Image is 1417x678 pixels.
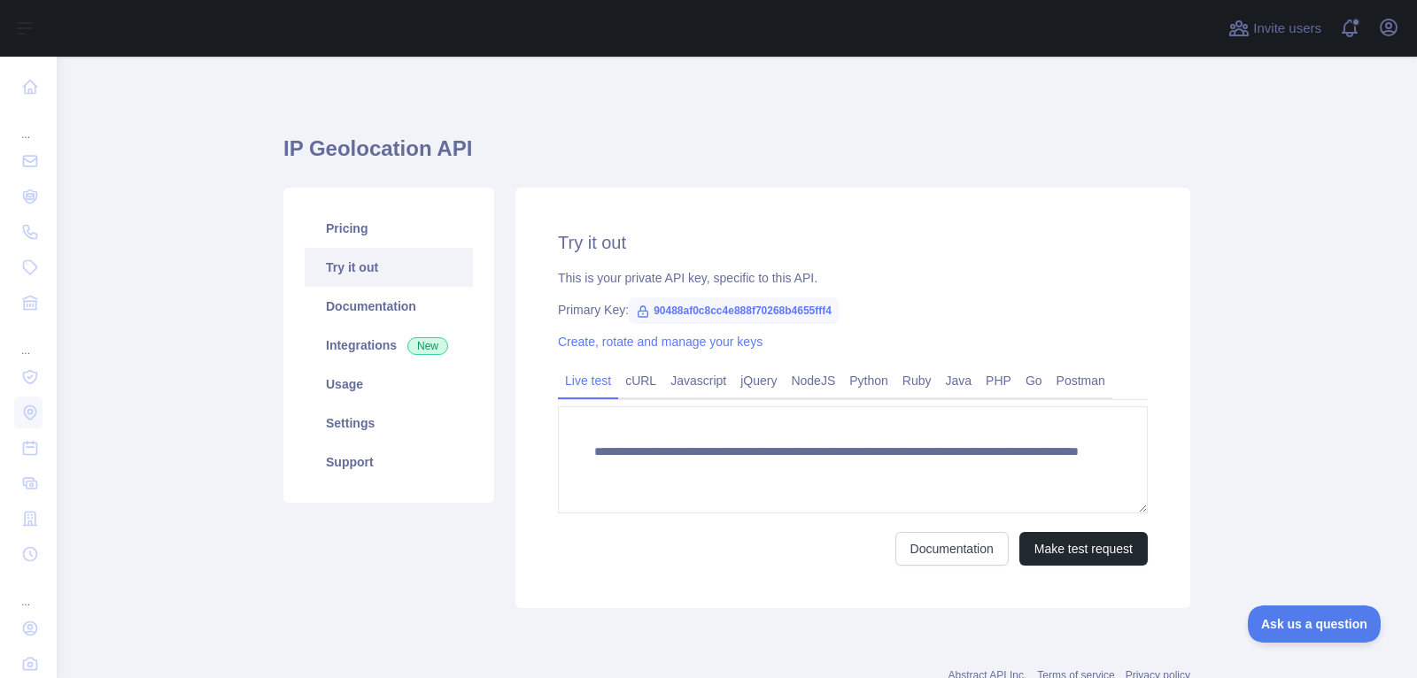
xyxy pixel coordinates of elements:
[305,443,473,482] a: Support
[895,532,1009,566] a: Documentation
[784,366,842,395] a: NodeJS
[1019,532,1148,566] button: Make test request
[618,366,663,395] a: cURL
[1225,14,1325,42] button: Invite users
[842,366,895,395] a: Python
[305,248,473,287] a: Try it out
[939,366,980,395] a: Java
[14,574,43,609] div: ...
[407,337,448,355] span: New
[14,106,43,142] div: ...
[14,322,43,358] div: ...
[283,135,1190,177] h1: IP Geolocation API
[733,366,784,395] a: jQuery
[895,366,939,395] a: Ruby
[1253,19,1321,39] span: Invite users
[1018,366,1049,395] a: Go
[305,365,473,404] a: Usage
[305,404,473,443] a: Settings
[558,335,763,349] a: Create, rotate and manage your keys
[558,230,1148,255] h2: Try it out
[305,287,473,326] a: Documentation
[1248,605,1382,643] iframe: Toggle Customer Support
[979,366,1018,395] a: PHP
[1049,366,1112,395] a: Postman
[305,209,473,248] a: Pricing
[558,301,1148,319] div: Primary Key:
[629,297,839,324] span: 90488af0c8cc4e888f70268b4655fff4
[558,269,1148,287] div: This is your private API key, specific to this API.
[558,366,618,395] a: Live test
[663,366,733,395] a: Javascript
[305,326,473,365] a: Integrations New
